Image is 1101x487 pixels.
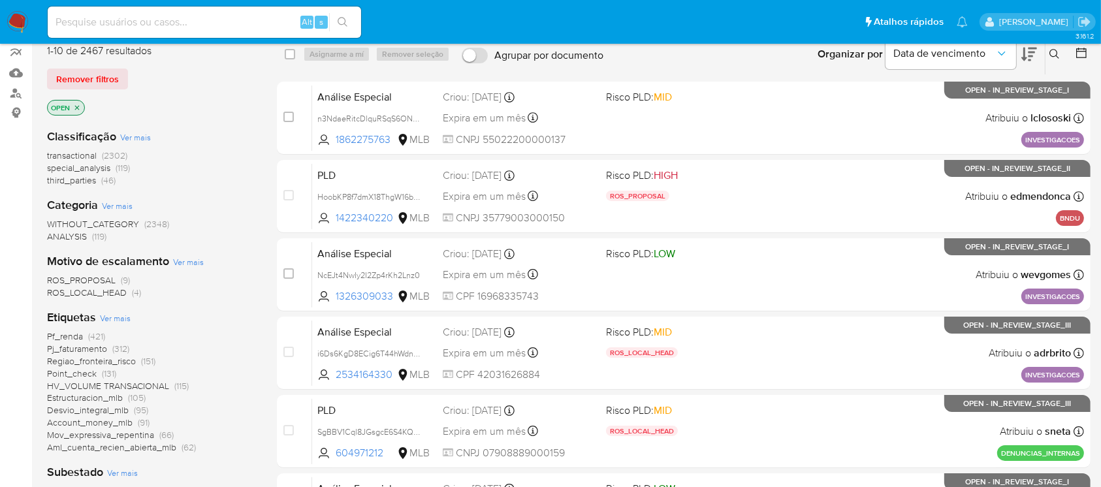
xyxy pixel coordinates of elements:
span: Alt [302,16,312,28]
a: Notificações [957,16,968,27]
p: weverton.gomes@mercadopago.com.br [999,16,1073,28]
a: Sair [1077,15,1091,29]
span: Atalhos rápidos [874,15,944,29]
span: s [319,16,323,28]
input: Pesquise usuários ou casos... [48,14,361,31]
button: search-icon [329,13,356,31]
span: 3.161.2 [1076,31,1094,41]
